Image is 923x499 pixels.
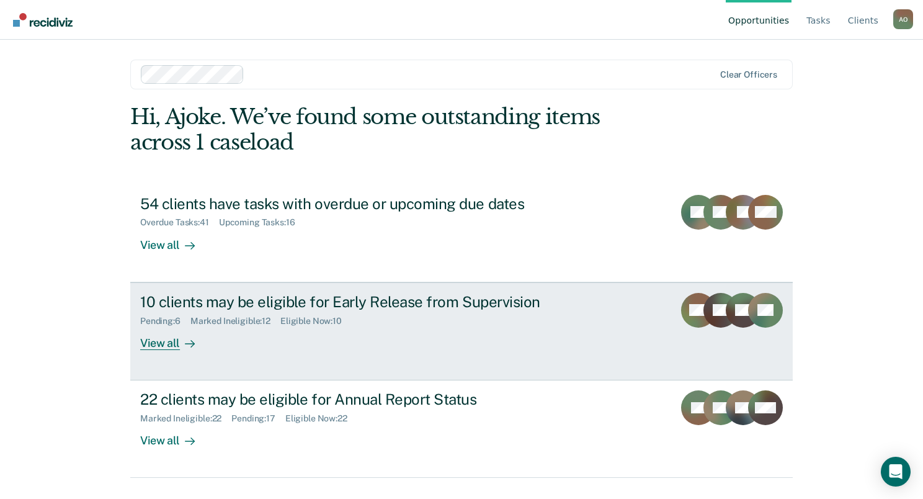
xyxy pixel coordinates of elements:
a: 54 clients have tasks with overdue or upcoming due datesOverdue Tasks:41Upcoming Tasks:16View all [130,185,793,282]
div: Pending : 17 [231,413,285,424]
button: Profile dropdown button [893,9,913,29]
div: Overdue Tasks : 41 [140,217,219,228]
div: Marked Ineligible : 12 [190,316,280,326]
div: Hi, Ajoke. We’ve found some outstanding items across 1 caseload [130,104,660,155]
a: 22 clients may be eligible for Annual Report StatusMarked Ineligible:22Pending:17Eligible Now:22V... [130,380,793,478]
a: 10 clients may be eligible for Early Release from SupervisionPending:6Marked Ineligible:12Eligibl... [130,282,793,380]
div: 54 clients have tasks with overdue or upcoming due dates [140,195,576,213]
img: Recidiviz [13,13,73,27]
div: Upcoming Tasks : 16 [219,217,305,228]
div: Open Intercom Messenger [881,457,911,487]
div: Eligible Now : 22 [285,413,357,424]
div: Eligible Now : 10 [280,316,352,326]
div: A O [893,9,913,29]
div: 22 clients may be eligible for Annual Report Status [140,390,576,408]
div: Pending : 6 [140,316,190,326]
div: 10 clients may be eligible for Early Release from Supervision [140,293,576,311]
div: View all [140,424,210,448]
div: Marked Ineligible : 22 [140,413,231,424]
div: View all [140,326,210,350]
div: View all [140,228,210,252]
div: Clear officers [720,70,777,80]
